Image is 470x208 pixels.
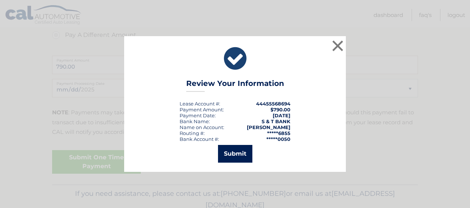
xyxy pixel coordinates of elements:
div: Bank Name: [180,118,210,124]
div: Bank Account #: [180,136,219,142]
div: : [180,112,216,118]
span: [DATE] [273,112,290,118]
div: Payment Amount: [180,107,224,112]
strong: [PERSON_NAME] [247,124,290,130]
div: Name on Account: [180,124,224,130]
h3: Review Your Information [186,79,284,92]
button: × [330,38,345,53]
strong: 44455568694 [256,101,290,107]
strong: S & T BANK [262,118,290,124]
span: Payment Date [180,112,215,118]
button: Submit [218,145,252,163]
span: $790.00 [270,107,290,112]
div: Routing #: [180,130,205,136]
div: Lease Account #: [180,101,220,107]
